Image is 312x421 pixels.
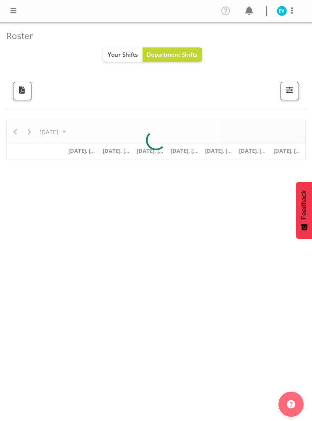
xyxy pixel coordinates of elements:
[147,50,198,58] span: Department Shifts
[300,190,308,220] span: Feedback
[6,31,299,41] h4: Roster
[108,50,138,58] span: Your Shifts
[143,47,203,62] button: Department Shifts
[103,47,143,62] button: Your Shifts
[287,400,295,408] img: help-xxl-2.png
[296,182,312,239] button: Feedback - Show survey
[13,82,31,100] button: Download a PDF of the roster according to the set date range.
[281,82,299,100] button: Filter Shifts
[277,6,287,16] img: ewa-van-buuren11966.jpg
